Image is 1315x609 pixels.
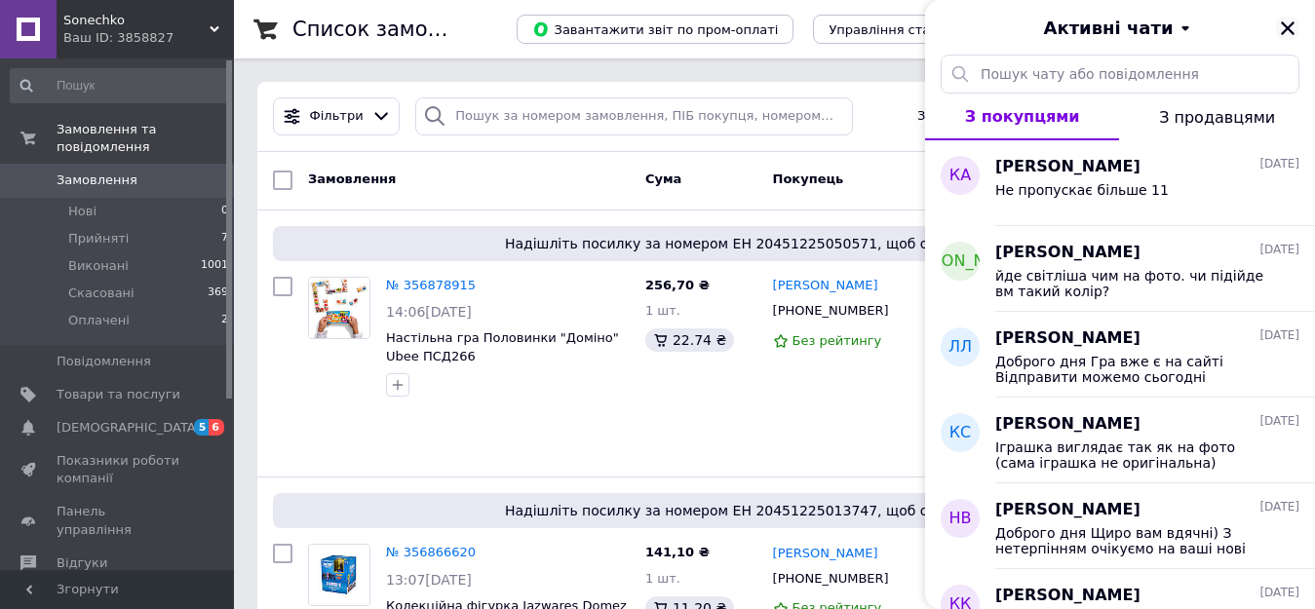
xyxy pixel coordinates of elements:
span: 256,70 ₴ [645,278,710,292]
span: Збережені фільтри: [917,107,1050,126]
input: Пошук чату або повідомлення [941,55,1299,94]
span: [DATE] [1259,413,1299,430]
span: [DEMOGRAPHIC_DATA] [57,419,201,437]
span: Активні чати [1043,16,1173,41]
input: Пошук [10,68,230,103]
span: Іграшка виглядає так як на фото (сама іграшка не оригінальна) [995,439,1272,471]
span: Завантажити звіт по пром-оплаті [532,20,778,38]
span: З покупцями [965,107,1080,126]
img: Фото товару [309,278,369,338]
a: [PERSON_NAME] [773,545,878,563]
span: 1 шт. [645,303,680,318]
a: [PERSON_NAME] [773,277,878,295]
span: Надішліть посилку за номером ЕН 20451225050571, щоб отримати оплату [281,234,1268,253]
button: Закрити [1276,17,1299,40]
span: [DATE] [1259,585,1299,601]
div: [PHONE_NUMBER] [769,566,893,591]
span: Покупець [773,171,844,186]
span: Фільтри [310,107,364,126]
span: З продавцями [1159,108,1275,127]
button: [PERSON_NAME][PERSON_NAME][DATE]йде світліша чим на фото. чи підійде вм такий колір? [925,226,1315,312]
a: Настільна гра Половинки "Доміно" Ubee ПСД266 [386,330,619,363]
span: [PERSON_NAME] [995,585,1141,607]
span: 7 [221,230,228,247]
span: 6 [209,419,224,436]
button: НВ[PERSON_NAME][DATE]Доброго дня Щиро вам вдячні) З нетерпінням очікуємо на ваші нові замовлення [925,483,1315,569]
span: Панель управління [57,503,180,538]
a: № 356866620 [386,545,476,559]
span: [DATE] [1259,499,1299,515]
img: Фото товару [309,545,369,605]
span: [PERSON_NAME] [995,242,1141,264]
span: Замовлення та повідомлення [57,121,234,156]
span: Sonechko [63,12,210,29]
span: 369 [208,285,228,302]
button: Активні чати [980,16,1260,41]
span: Оплачені [68,312,130,329]
div: Ваш ID: 3858827 [63,29,234,47]
span: Прийняті [68,230,129,247]
span: 5 [194,419,210,436]
span: [PERSON_NAME] [995,499,1141,521]
span: Надішліть посилку за номером ЕН 20451225013747, щоб отримати оплату [281,501,1268,520]
h1: Список замовлень [292,18,490,41]
button: ЛЛ[PERSON_NAME][DATE]Доброго дня Гра вже є на сайті Відправити можемо сьогодні [925,312,1315,398]
span: НВ [948,508,971,530]
div: [PHONE_NUMBER] [769,298,893,324]
button: КС[PERSON_NAME][DATE]Іграшка виглядає так як на фото (сама іграшка не оригінальна) [925,398,1315,483]
span: Cума [645,171,681,186]
span: [PERSON_NAME] [995,413,1141,436]
a: № 356878915 [386,278,476,292]
span: Управління статусами [829,22,978,37]
span: ЛЛ [948,336,972,359]
span: 13:07[DATE] [386,572,472,588]
span: Доброго дня Щиро вам вдячні) З нетерпінням очікуємо на ваші нові замовлення [995,525,1272,556]
span: 0 [221,203,228,220]
span: [DATE] [1259,327,1299,344]
span: Скасовані [68,285,135,302]
span: Не пропускає більше 11 [995,182,1169,198]
a: Фото товару [308,277,370,339]
span: [PERSON_NAME] [995,327,1141,350]
span: 1001 [201,257,228,275]
span: Замовлення [308,171,396,186]
button: КА[PERSON_NAME][DATE]Не пропускає більше 11 [925,140,1315,226]
span: [PERSON_NAME] [896,250,1025,273]
a: Фото товару [308,544,370,606]
span: Відгуки [57,554,107,572]
span: 1 шт. [645,571,680,586]
span: Показники роботи компанії [57,452,180,487]
input: Пошук за номером замовлення, ПІБ покупця, номером телефону, Email, номером накладної [415,97,852,135]
span: Без рейтингу [793,333,882,348]
span: йде світліша чим на фото. чи підійде вм такий колір? [995,268,1272,299]
span: Доброго дня Гра вже є на сайті Відправити можемо сьогодні [995,354,1272,385]
button: З покупцями [925,94,1119,140]
span: Товари та послуги [57,386,180,403]
span: Замовлення [57,171,137,189]
span: [DATE] [1259,156,1299,172]
span: 141,10 ₴ [645,545,710,559]
span: Виконані [68,257,129,275]
span: Нові [68,203,97,220]
button: З продавцями [1119,94,1315,140]
span: Повідомлення [57,353,151,370]
span: 2 [221,312,228,329]
span: КА [949,165,971,187]
span: [PERSON_NAME] [995,156,1141,178]
div: 22.74 ₴ [645,328,734,352]
button: Управління статусами [813,15,993,44]
button: Завантажити звіт по пром-оплаті [517,15,793,44]
span: [DATE] [1259,242,1299,258]
span: КС [949,422,972,444]
span: 14:06[DATE] [386,304,472,320]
